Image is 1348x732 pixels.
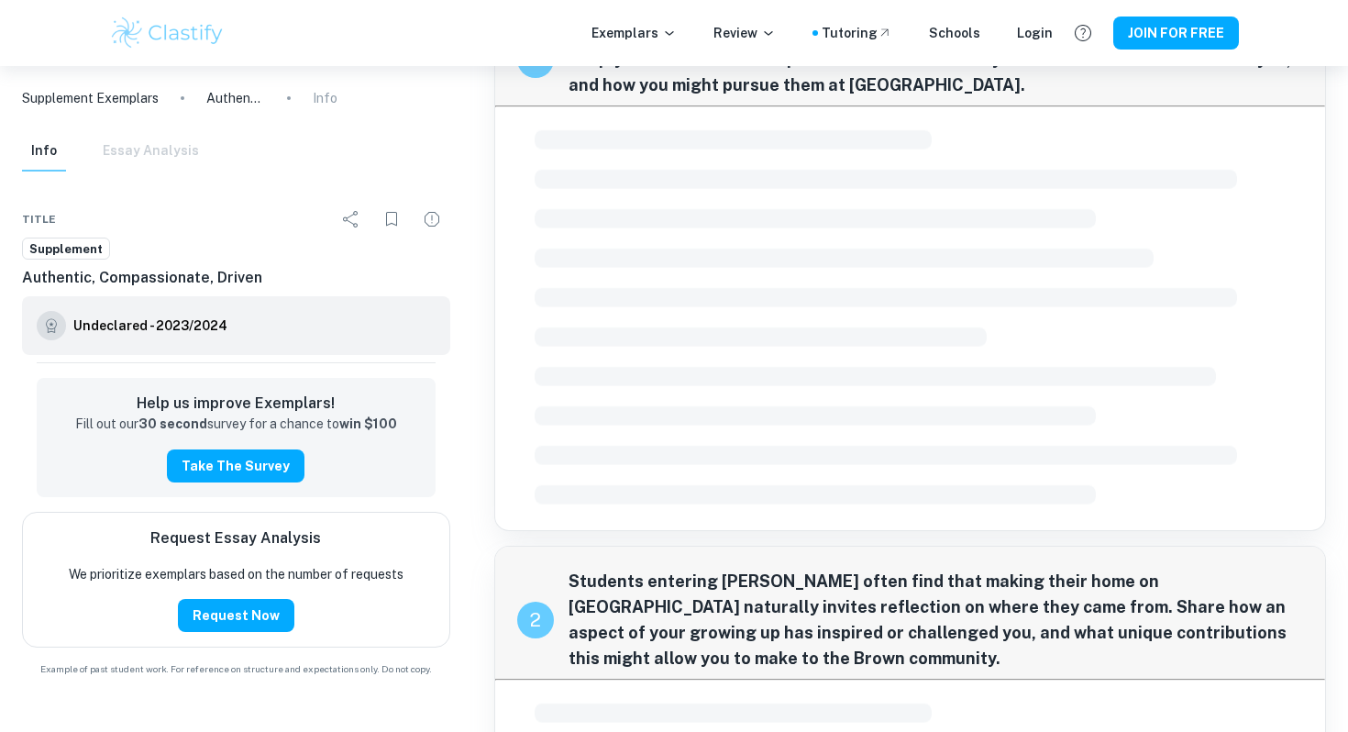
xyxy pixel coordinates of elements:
strong: win $100 [339,416,397,431]
button: JOIN FOR FREE [1113,17,1239,50]
p: Info [313,88,337,108]
button: Take the Survey [167,449,304,482]
a: Supplement Exemplars [22,88,159,108]
div: Share [333,201,370,238]
p: Exemplars [591,23,677,43]
h6: Request Essay Analysis [150,527,321,549]
a: Undeclared - 2023/2024 [73,311,227,340]
span: Example of past student work. For reference on structure and expectations only. Do not copy. [22,662,450,676]
img: Clastify logo [109,15,226,51]
div: Bookmark [373,201,410,238]
a: Tutoring [822,23,892,43]
a: Supplement [22,238,110,261]
span: Students entering [PERSON_NAME] often find that making their home on [GEOGRAPHIC_DATA] naturally ... [569,569,1304,671]
div: recipe [517,602,554,638]
strong: 30 second [138,416,207,431]
p: Authentic, Compassionate, Driven [206,88,265,108]
a: Login [1017,23,1053,43]
p: Fill out our survey for a chance to [75,415,397,435]
button: Request Now [178,599,294,632]
p: We prioritize exemplars based on the number of requests [69,564,403,584]
a: Schools [929,23,980,43]
button: Info [22,131,66,172]
button: Help and Feedback [1067,17,1099,49]
span: Title [22,211,56,227]
h6: Help us improve Exemplars! [51,393,421,415]
h6: Undeclared - 2023/2024 [73,316,227,336]
div: Report issue [414,201,450,238]
h6: Authentic, Compassionate, Driven [22,267,450,289]
span: Supplement [23,240,109,259]
p: Review [713,23,776,43]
